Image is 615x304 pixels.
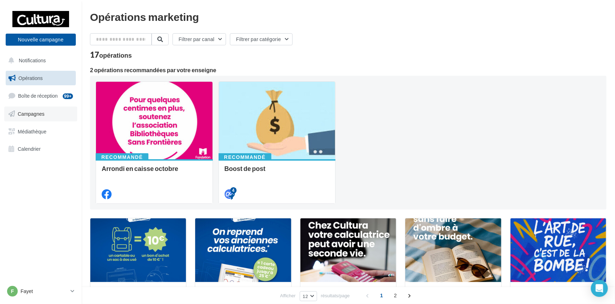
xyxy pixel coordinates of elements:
[4,142,77,156] a: Calendrier
[90,67,606,73] div: 2 opérations recommandées par votre enseigne
[18,75,43,81] span: Opérations
[376,290,387,301] span: 1
[280,292,296,299] span: Afficher
[173,33,226,45] button: Filtrer par canal
[219,153,271,161] div: Recommandé
[230,187,237,194] div: 4
[18,146,41,152] span: Calendrier
[591,280,608,297] div: Open Intercom Messenger
[390,290,401,301] span: 2
[18,128,46,134] span: Médiathèque
[300,291,317,301] button: 12
[99,52,132,58] div: opérations
[4,124,77,139] a: Médiathèque
[4,53,74,68] button: Notifications
[96,153,148,161] div: Recommandé
[18,111,45,117] span: Campagnes
[6,285,76,298] a: F Fayet
[321,292,350,299] span: résultats/page
[4,88,77,103] a: Boîte de réception99+
[4,71,77,86] a: Opérations
[225,165,330,179] div: Boost de post
[18,93,58,99] span: Boîte de réception
[303,293,308,299] span: 12
[102,165,207,179] div: Arrondi en caisse octobre
[6,34,76,46] button: Nouvelle campagne
[19,57,46,63] span: Notifications
[90,11,606,22] div: Opérations marketing
[4,107,77,121] a: Campagnes
[63,93,73,99] div: 99+
[21,288,68,295] p: Fayet
[90,51,132,59] div: 17
[11,288,14,295] span: F
[230,33,293,45] button: Filtrer par catégorie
